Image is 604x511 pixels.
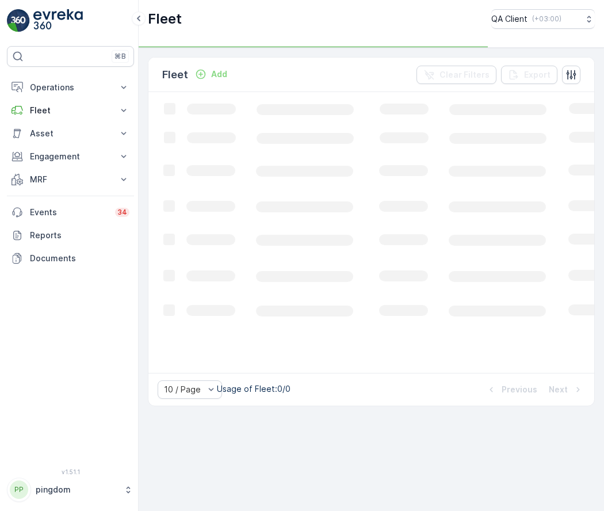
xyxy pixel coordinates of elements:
[36,484,118,495] p: pingdom
[7,76,134,99] button: Operations
[7,9,30,32] img: logo
[30,207,108,218] p: Events
[30,230,129,241] p: Reports
[217,383,290,395] p: Usage of Fleet : 0/0
[491,13,527,25] p: QA Client
[532,14,561,24] p: ( +03:00 )
[7,122,134,145] button: Asset
[117,208,127,217] p: 34
[491,9,595,29] button: QA Client(+03:00)
[30,174,111,185] p: MRF
[30,253,129,264] p: Documents
[439,69,490,81] p: Clear Filters
[30,151,111,162] p: Engagement
[524,69,551,81] p: Export
[7,168,134,191] button: MRF
[162,67,188,83] p: Fleet
[549,384,568,395] p: Next
[30,128,111,139] p: Asset
[548,383,585,396] button: Next
[30,82,111,93] p: Operations
[190,67,232,81] button: Add
[7,224,134,247] a: Reports
[7,247,134,270] a: Documents
[484,383,538,396] button: Previous
[211,68,227,80] p: Add
[148,10,182,28] p: Fleet
[33,9,83,32] img: logo_light-DOdMpM7g.png
[416,66,496,84] button: Clear Filters
[501,66,557,84] button: Export
[114,52,126,61] p: ⌘B
[7,478,134,502] button: PPpingdom
[502,384,537,395] p: Previous
[10,481,28,499] div: PP
[7,201,134,224] a: Events34
[7,99,134,122] button: Fleet
[30,105,111,116] p: Fleet
[7,145,134,168] button: Engagement
[7,468,134,475] span: v 1.51.1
